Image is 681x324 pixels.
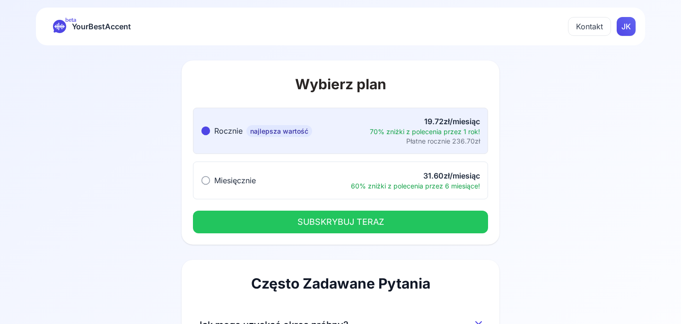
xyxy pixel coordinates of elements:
span: Rocznie [214,126,243,136]
button: SUBSKRYBUJ TERAZ [193,211,488,233]
span: Miesięcznie [214,176,256,185]
div: 60% zniżki z polecenia przez 6 miesiące! [351,181,480,191]
span: YourBestAccent [72,20,131,33]
button: JKJK [617,17,636,36]
h2: Często Zadawane Pytania [197,275,484,292]
span: najlepsza wartość [246,125,312,137]
div: JK [617,17,636,36]
button: Kontakt [568,17,611,36]
h1: Wybierz plan [193,76,488,93]
span: beta [65,16,76,24]
div: 70% zniżki z polecenia przez 1 rok! [370,127,480,136]
button: Rocznienajlepsza wartość19.72zł/miesiąc70% zniżki z polecenia przez 1 rok!Płatne rocznie 236.70zł [193,108,488,154]
a: betaYourBestAccent [45,20,139,33]
div: 19.72zł/miesiąc [370,116,480,127]
div: Płatne rocznie 236.70zł [370,136,480,146]
div: 31.60zł/miesiąc [351,170,480,181]
button: Miesięcznie31.60zł/miesiąc60% zniżki z polecenia przez 6 miesiące! [193,162,488,199]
